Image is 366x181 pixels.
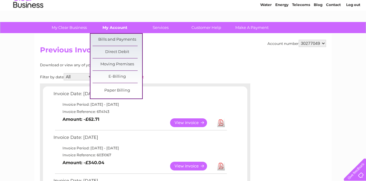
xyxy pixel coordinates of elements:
[63,160,104,165] b: Amount: -£340.04
[52,151,228,159] td: Invoice Reference: 6031067
[93,71,142,83] a: E-Billing
[253,3,294,11] a: 0333 014 3131
[40,63,198,67] div: Download or view any of your previous invoices below.
[346,26,360,30] a: Log out
[40,73,198,80] div: Filter by date
[52,101,228,108] td: Invoice Period: [DATE] - [DATE]
[217,162,225,170] a: Download
[93,58,142,70] a: Moving Premises
[136,22,185,33] a: Services
[275,26,288,30] a: Energy
[90,22,140,33] a: My Account
[181,22,231,33] a: Customer Help
[326,26,341,30] a: Contact
[52,90,228,101] td: Invoice Date: [DATE]
[93,34,142,46] a: Bills and Payments
[170,118,214,127] a: View
[13,16,44,34] img: logo.png
[41,3,325,29] div: Clear Business is a trading name of Verastar Limited (registered in [GEOGRAPHIC_DATA] No. 3667643...
[217,118,225,127] a: Download
[40,46,326,57] h2: Previous Invoices
[292,26,310,30] a: Telecoms
[52,133,228,145] td: Invoice Date: [DATE]
[44,22,94,33] a: My Clear Business
[93,85,142,97] a: Paper Billing
[314,26,322,30] a: Blog
[93,46,142,58] a: Direct Debit
[52,108,228,115] td: Invoice Reference: 6114143
[267,40,326,47] div: Account number
[63,117,99,122] b: Amount: -£62.71
[260,26,272,30] a: Water
[170,162,214,170] a: View
[227,22,277,33] a: Make A Payment
[52,145,228,152] td: Invoice Period: [DATE] - [DATE]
